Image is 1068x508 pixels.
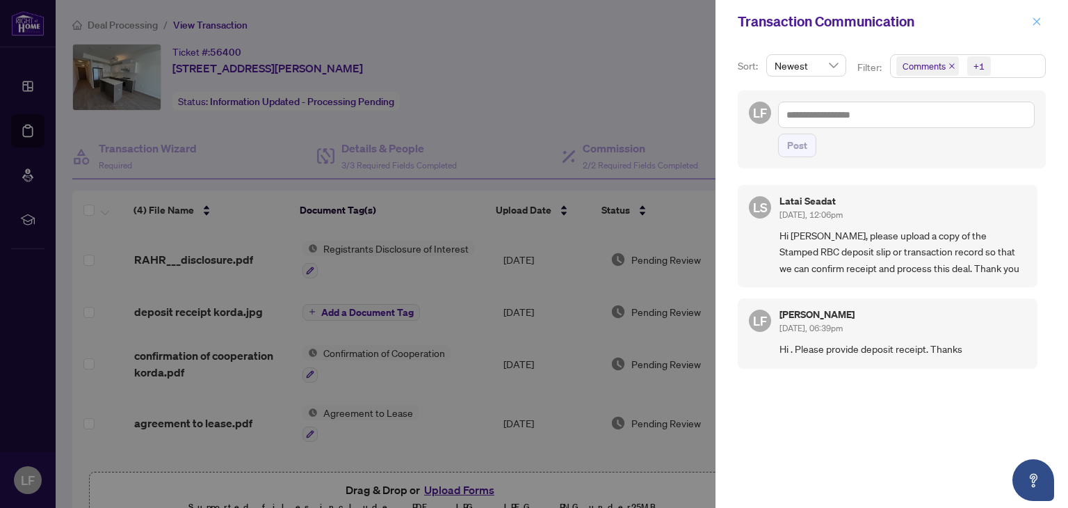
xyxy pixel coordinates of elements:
[738,58,761,74] p: Sort:
[753,198,768,217] span: LS
[753,311,767,331] span: LF
[738,11,1028,32] div: Transaction Communication
[779,209,843,220] span: [DATE], 12:06pm
[1012,459,1054,501] button: Open asap
[779,323,843,333] span: [DATE], 06:39pm
[1032,17,1042,26] span: close
[753,103,767,122] span: LF
[779,310,855,319] h5: [PERSON_NAME]
[779,228,1026,276] span: Hi [PERSON_NAME], please upload a copy of the Stamped RBC deposit slip or transaction record so t...
[775,55,838,76] span: Newest
[896,56,959,76] span: Comments
[973,59,985,73] div: +1
[857,60,884,75] p: Filter:
[903,59,946,73] span: Comments
[948,63,955,70] span: close
[778,134,816,157] button: Post
[779,341,1026,357] span: Hi . Please provide deposit receipt. Thanks
[779,196,843,206] h5: Latai Seadat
